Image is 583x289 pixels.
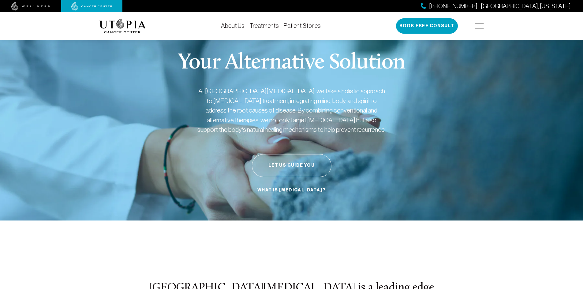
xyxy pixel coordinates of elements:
p: At [GEOGRAPHIC_DATA][MEDICAL_DATA], we take a holistic approach to [MEDICAL_DATA] treatment, inte... [197,86,387,135]
button: Let Us Guide You [252,154,331,177]
img: logo [99,19,146,33]
a: Treatments [249,22,279,29]
a: What is [MEDICAL_DATA]? [256,184,327,196]
img: cancer center [71,2,112,11]
p: Your Alternative Solution [178,52,405,74]
a: [PHONE_NUMBER] | [GEOGRAPHIC_DATA], [US_STATE] [421,2,571,11]
span: [PHONE_NUMBER] | [GEOGRAPHIC_DATA], [US_STATE] [429,2,571,11]
img: wellness [11,2,50,11]
a: About Us [221,22,245,29]
img: icon-hamburger [475,24,484,28]
button: Book Free Consult [396,18,458,34]
a: Patient Stories [284,22,321,29]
